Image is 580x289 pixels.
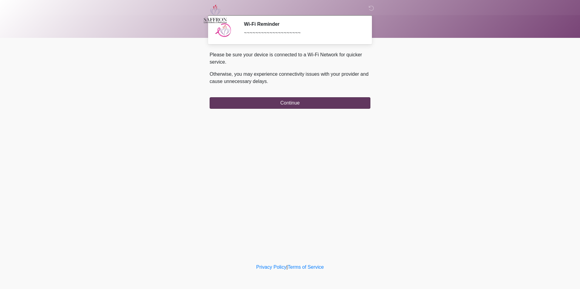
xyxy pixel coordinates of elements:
[288,264,324,270] a: Terms of Service
[210,97,370,109] button: Continue
[286,264,288,270] a: |
[244,29,361,37] div: ~~~~~~~~~~~~~~~~~~~~
[204,5,227,23] img: Saffron Laser Aesthetics and Medical Spa Logo
[256,264,287,270] a: Privacy Policy
[267,79,268,84] span: .
[210,51,370,66] p: Please be sure your device is connected to a Wi-Fi Network for quicker service.
[210,71,370,85] p: Otherwise, you may experience connectivity issues with your provider and cause unnecessary delays
[214,21,232,39] img: Agent Avatar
